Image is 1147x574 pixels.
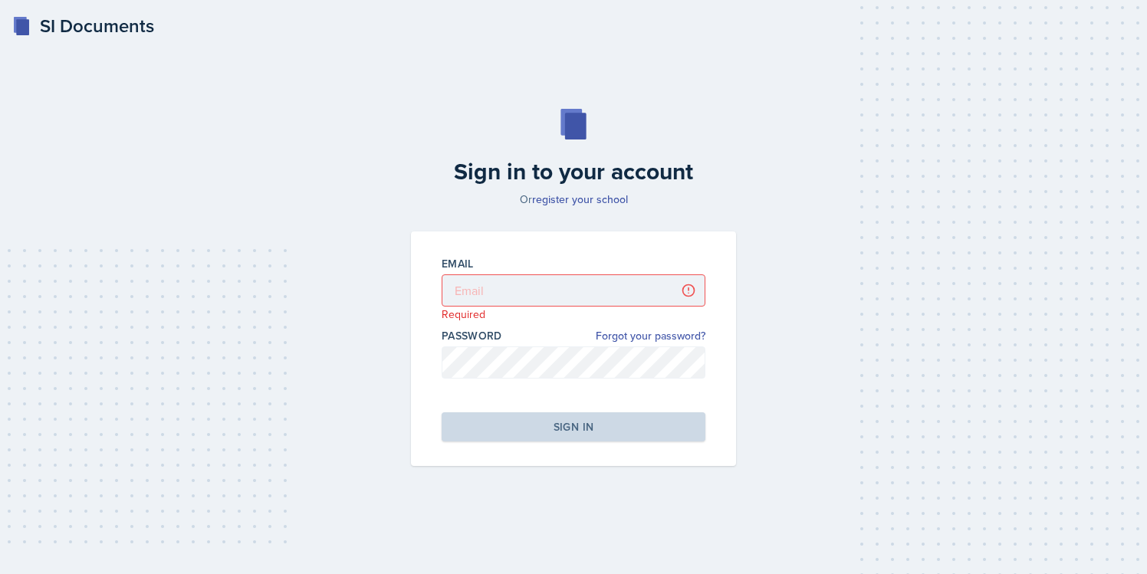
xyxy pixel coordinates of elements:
a: Forgot your password? [596,328,705,344]
button: Sign in [442,412,705,441]
label: Email [442,256,474,271]
input: Email [442,274,705,307]
label: Password [442,328,502,343]
p: Required [442,307,705,322]
a: register your school [532,192,628,207]
p: Or [402,192,745,207]
div: Sign in [554,419,593,435]
h2: Sign in to your account [402,158,745,185]
a: SI Documents [12,12,154,40]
